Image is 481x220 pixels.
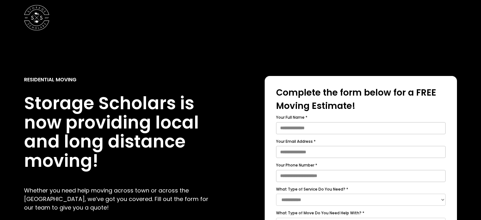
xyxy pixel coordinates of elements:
div: Complete the form below for a FREE Moving Estimate! [276,86,446,113]
a: home [24,5,49,30]
label: What Type of Move Do You Need Help With? * [276,210,446,217]
img: Storage Scholars main logo [24,5,49,30]
label: Your Phone Number * [276,162,446,169]
label: What Type of Service Do You Need? * [276,186,446,193]
div: Residential Moving [24,76,77,84]
h1: Storage Scholars is now providing local and long distance moving! [24,94,216,170]
label: Your Full Name * [276,114,446,121]
p: Whether you need help moving across town or across the [GEOGRAPHIC_DATA], we’ve got you covered. ... [24,186,216,212]
label: Your Email Address * [276,138,446,145]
